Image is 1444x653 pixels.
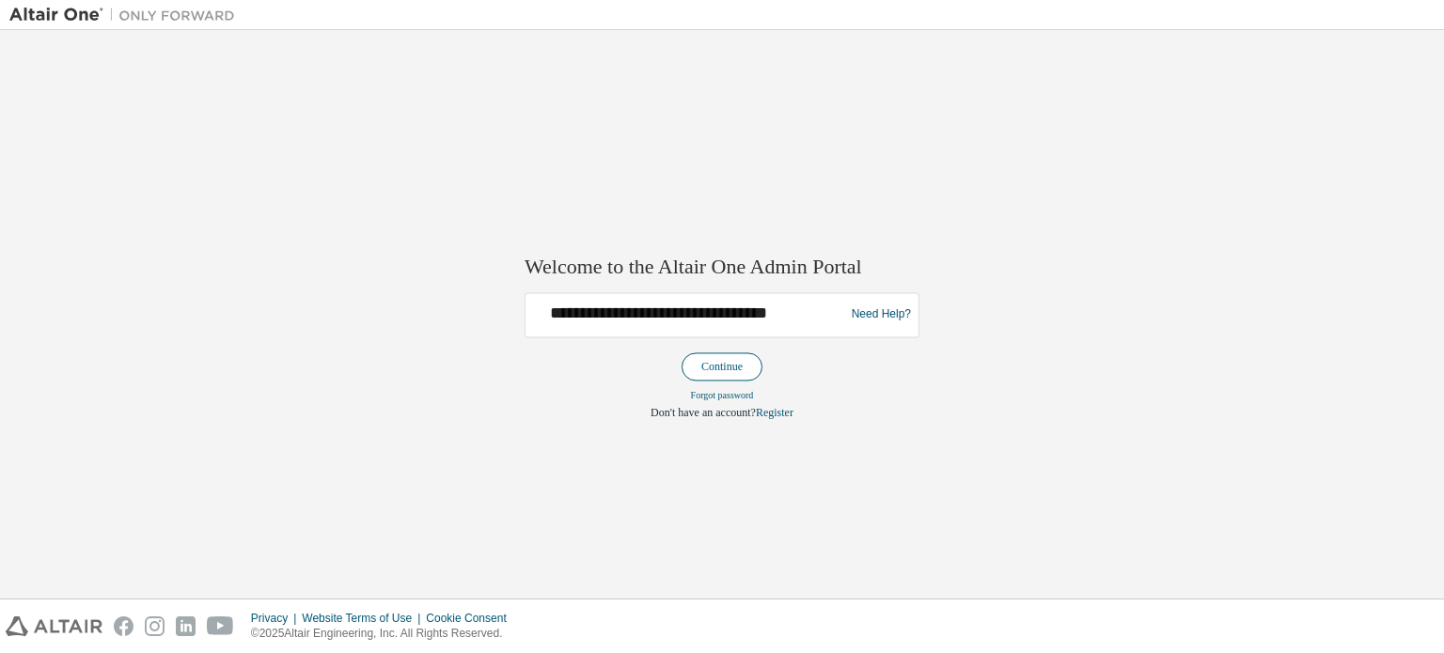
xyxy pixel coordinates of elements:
div: Cookie Consent [426,611,517,626]
img: youtube.svg [207,616,234,636]
img: facebook.svg [114,616,133,636]
img: instagram.svg [145,616,165,636]
div: Website Terms of Use [302,611,426,626]
button: Continue [682,352,762,381]
div: Privacy [251,611,302,626]
p: © 2025 Altair Engineering, Inc. All Rights Reserved. [251,626,518,642]
img: linkedin.svg [176,616,196,636]
img: Altair One [9,6,244,24]
a: Need Help? [852,315,911,316]
h2: Welcome to the Altair One Admin Portal [525,255,919,281]
span: Don't have an account? [651,406,756,419]
a: Register [756,406,793,419]
a: Forgot password [691,390,754,400]
img: altair_logo.svg [6,616,102,636]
